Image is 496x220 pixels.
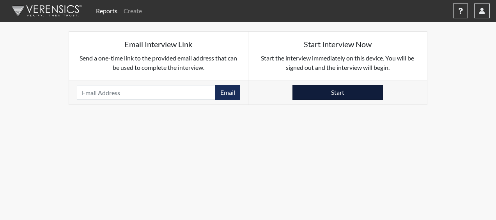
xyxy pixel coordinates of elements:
p: Send a one-time link to the provided email address that can be used to complete the interview. [77,53,240,72]
input: Email Address [77,85,216,100]
h5: Email Interview Link [77,39,240,49]
h5: Start Interview Now [256,39,420,49]
button: Email [215,85,240,100]
a: Create [120,3,145,19]
button: Start [292,85,383,100]
a: Reports [93,3,120,19]
p: Start the interview immediately on this device. You will be signed out and the interview will begin. [256,53,420,72]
